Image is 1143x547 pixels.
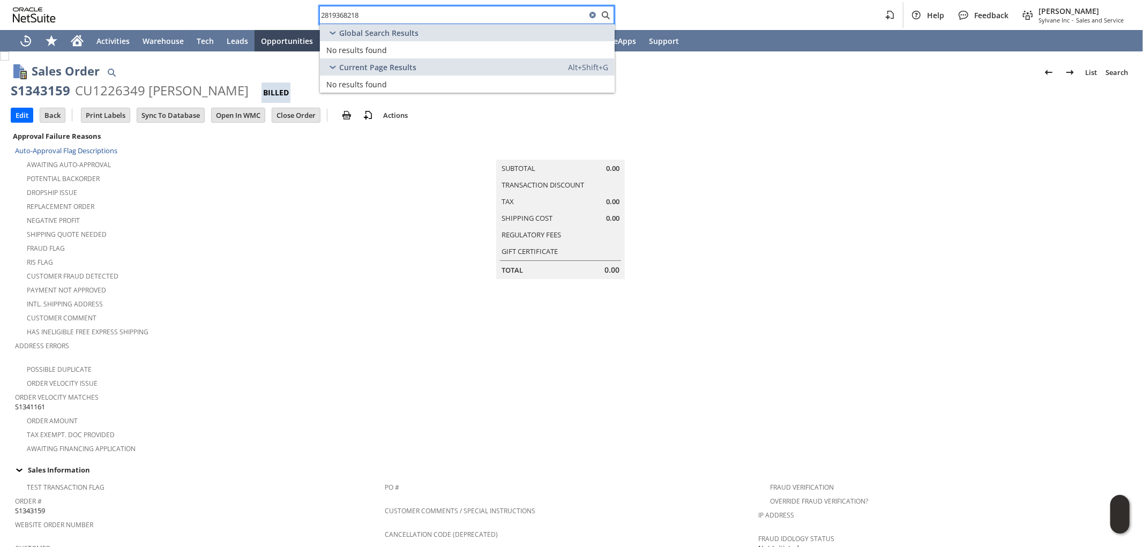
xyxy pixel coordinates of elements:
[11,108,33,122] input: Edit
[64,30,90,51] a: Home
[27,286,106,295] a: Payment not approved
[13,30,39,51] a: Recent Records
[320,41,615,58] a: No results found
[770,483,834,492] a: Fraud Verification
[27,188,77,197] a: Dropship Issue
[502,265,523,275] a: Total
[27,160,111,169] a: Awaiting Auto-Approval
[105,66,118,79] img: Quick Find
[143,36,184,46] span: Warehouse
[27,174,100,183] a: Potential Backorder
[15,393,99,402] a: Order Velocity Matches
[1110,515,1130,534] span: Oracle Guided Learning Widget. To move around, please hold and drag
[385,530,498,539] a: Cancellation Code (deprecated)
[227,36,248,46] span: Leads
[340,109,353,122] img: print.svg
[27,327,148,336] a: Has Ineligible Free Express Shipping
[593,30,643,51] a: SuiteApps
[190,30,220,51] a: Tech
[339,62,416,72] span: Current Page Results
[27,216,80,225] a: Negative Profit
[568,62,608,72] span: Alt+Shift+G
[19,34,32,47] svg: Recent Records
[339,28,419,38] span: Global Search Results
[11,463,1132,477] td: Sales Information
[1072,16,1074,24] span: -
[502,197,514,206] a: Tax
[32,62,100,80] h1: Sales Order
[758,511,794,520] a: IP Address
[75,82,249,99] div: CU1226349 [PERSON_NAME]
[27,313,96,323] a: Customer Comment
[319,30,372,51] a: Customers
[15,497,42,506] a: Order #
[974,10,1008,20] span: Feedback
[255,30,319,51] a: Opportunities
[15,341,69,350] a: Address Errors
[379,110,412,120] a: Actions
[13,8,56,23] svg: logo
[81,108,130,122] input: Print Labels
[27,299,103,309] a: Intl. Shipping Address
[502,213,552,223] a: Shipping Cost
[27,483,104,492] a: Test Transaction Flag
[27,365,92,374] a: Possible Duplicate
[212,108,265,122] input: Open In WMC
[27,272,118,281] a: Customer Fraud Detected
[15,146,117,155] a: Auto-Approval Flag Descriptions
[27,202,94,211] a: Replacement Order
[606,197,619,207] span: 0.00
[385,483,399,492] a: PO #
[27,444,136,453] a: Awaiting Financing Application
[604,265,619,275] span: 0.00
[770,497,868,506] a: Override Fraud Verification?
[1081,64,1101,81] a: List
[1039,6,1124,16] span: [PERSON_NAME]
[502,246,558,256] a: Gift Certificate
[27,430,115,439] a: Tax Exempt. Doc Provided
[1110,495,1130,534] iframe: Click here to launch Oracle Guided Learning Help Panel
[326,79,387,89] span: No results found
[71,34,84,47] svg: Home
[496,143,625,160] caption: Summary
[27,258,53,267] a: RIS flag
[11,129,380,143] div: Approval Failure Reasons
[136,30,190,51] a: Warehouse
[11,82,70,99] div: S1343159
[649,36,679,46] span: Support
[220,30,255,51] a: Leads
[606,213,619,223] span: 0.00
[27,244,65,253] a: Fraud Flag
[758,534,834,543] a: Fraud Idology Status
[197,36,214,46] span: Tech
[362,109,375,122] img: add-record.svg
[1042,66,1055,79] img: Previous
[261,36,313,46] span: Opportunities
[262,83,290,103] div: Billed
[320,9,586,21] input: Search
[11,463,1128,477] div: Sales Information
[1101,64,1132,81] a: Search
[643,30,685,51] a: Support
[1064,66,1077,79] img: Next
[1076,16,1124,24] span: Sales and Service
[599,9,612,21] svg: Search
[502,163,535,173] a: Subtotal
[40,108,65,122] input: Back
[15,402,45,412] span: S1341161
[45,34,58,47] svg: Shortcuts
[27,379,98,388] a: Order Velocity Issue
[599,36,636,46] span: SuiteApps
[137,108,204,122] input: Sync To Database
[90,30,136,51] a: Activities
[39,30,64,51] div: Shortcuts
[15,520,93,529] a: Website Order Number
[1039,16,1070,24] span: Sylvane Inc
[927,10,944,20] span: Help
[385,506,535,515] a: Customer Comments / Special Instructions
[27,230,107,239] a: Shipping Quote Needed
[272,108,320,122] input: Close Order
[320,76,615,93] a: No results found
[502,230,561,239] a: Regulatory Fees
[606,163,619,174] span: 0.00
